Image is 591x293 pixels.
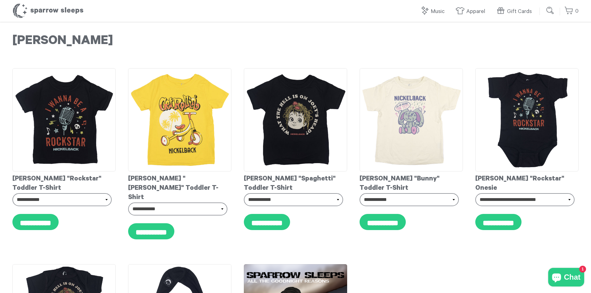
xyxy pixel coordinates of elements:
[12,171,116,193] div: [PERSON_NAME] "Rockstar" Toddler T-Shirt
[564,5,579,18] a: 0
[12,68,116,171] img: Nickelback-RockstarToddlerT-shirt_grande.jpg
[244,171,347,193] div: [PERSON_NAME] "Spaghetti" Toddler T-Shirt
[360,68,463,171] img: Nickelback-ArewehavingfunyetToddlerT-shirt_grande.jpg
[128,171,231,202] div: [PERSON_NAME] "[PERSON_NAME]" Toddler T-Shirt
[360,171,463,193] div: [PERSON_NAME] "Bunny" Toddler T-Shirt
[496,5,535,18] a: Gift Cards
[455,5,488,18] a: Apparel
[544,4,557,17] input: Submit
[244,68,347,171] img: Nickelback-JoeysHeadToddlerT-shirt_grande.jpg
[128,68,231,171] img: Nickelback-GetRollinToddlerT-shirt_grande.jpg
[475,68,579,171] img: Nickelback-Rockstaronesie_grande.jpg
[475,171,579,193] div: [PERSON_NAME] "Rockstar" Onesie
[420,5,448,18] a: Music
[546,268,586,288] inbox-online-store-chat: Shopify online store chat
[12,34,579,50] h1: [PERSON_NAME]
[12,3,84,19] h1: Sparrow Sleeps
